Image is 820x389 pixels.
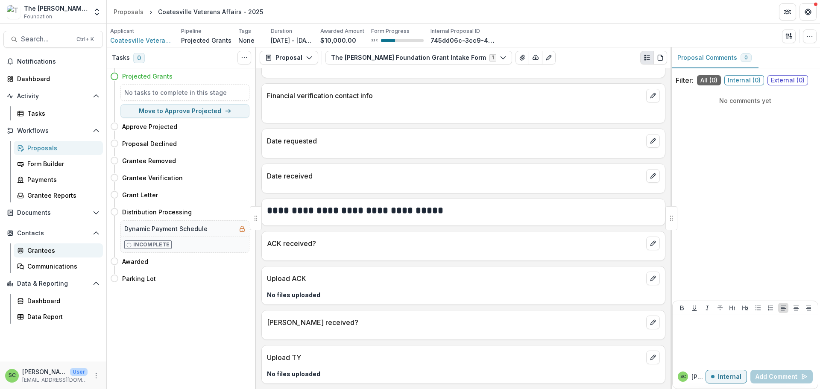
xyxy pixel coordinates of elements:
div: Sonia Cavalli [680,374,686,379]
button: edit [646,351,660,364]
button: Bullet List [753,303,763,313]
h4: Distribution Processing [122,208,192,216]
button: Partners [779,3,796,20]
button: Open Documents [3,206,103,219]
h4: Parking Lot [122,274,156,283]
button: Toggle View Cancelled Tasks [237,51,251,64]
button: The [PERSON_NAME] Foundation Grant Intake Form1 [325,51,512,64]
button: Align Right [803,303,814,313]
a: Payments [14,173,103,187]
button: PDF view [653,51,667,64]
button: Heading 2 [740,303,750,313]
span: Documents [17,209,89,216]
div: Payments [27,175,96,184]
h5: Dynamic Payment Schedule [124,224,208,233]
span: Internal ( 0 ) [724,75,764,85]
h4: Grantee Removed [122,156,176,165]
p: Internal Proposal ID [430,27,480,35]
div: Sonia Cavalli [9,373,16,378]
a: Grantees [14,243,103,257]
span: Search... [21,35,71,43]
p: No comments yet [676,96,815,105]
a: Data Report [14,310,103,324]
p: Date requested [267,136,643,146]
button: Open Contacts [3,226,103,240]
a: Coatesville Veterans Affairs [110,36,174,45]
button: edit [646,272,660,285]
div: Grantees [27,246,96,255]
button: Get Help [799,3,817,20]
button: Underline [689,303,700,313]
span: Workflows [17,127,89,135]
h5: No tasks to complete in this stage [124,88,246,97]
span: 0 [744,55,748,61]
span: Data & Reporting [17,280,89,287]
button: Search... [3,31,103,48]
span: Contacts [17,230,89,237]
p: Awarded Amount [320,27,364,35]
button: edit [646,89,660,102]
a: Proposals [14,141,103,155]
button: Edit as form [542,51,556,64]
p: Tags [238,27,251,35]
p: Applicant [110,27,134,35]
button: Strike [715,303,725,313]
a: Grantee Reports [14,188,103,202]
button: Notifications [3,55,103,68]
p: Financial verification contact info [267,91,643,101]
button: Internal [706,370,747,383]
p: Incomplete [133,241,170,249]
button: edit [646,237,660,250]
p: ACK received? [267,238,643,249]
button: Add Comment [750,370,813,383]
button: Align Left [778,303,788,313]
a: Form Builder [14,157,103,171]
button: edit [646,134,660,148]
div: Dashboard [27,296,96,305]
div: Communications [27,262,96,271]
span: 0 [133,53,145,63]
button: Move to Approve Projected [120,104,249,118]
div: Dashboard [17,74,96,83]
div: Ctrl + K [75,35,96,44]
p: [PERSON_NAME] [691,372,706,381]
button: More [91,371,101,381]
button: View Attached Files [515,51,529,64]
p: Pipeline [181,27,202,35]
span: External ( 0 ) [767,75,808,85]
button: Bold [677,303,687,313]
a: Tasks [14,106,103,120]
p: Upload ACK [267,273,643,284]
div: Proposals [114,7,143,16]
h4: Approve Projected [122,122,177,131]
button: Proposal [260,51,318,64]
p: Internal [718,373,741,380]
h3: Tasks [112,54,130,61]
button: Plaintext view [640,51,654,64]
button: Open entity switcher [91,3,103,20]
div: Data Report [27,312,96,321]
img: The Brunetti Foundation [7,5,20,19]
p: No files uploaded [267,290,660,299]
button: Proposal Comments [671,47,758,68]
span: Notifications [17,58,100,65]
p: Filter: [676,75,694,85]
p: Projected Grants [181,36,231,45]
h4: Proposal Declined [122,139,177,148]
div: Grantee Reports [27,191,96,200]
p: [DATE] - [DATE] [271,36,313,45]
p: User [70,368,88,376]
p: 745dd06c-3cc9-4da9-b08b-b81673e98db3 [430,36,495,45]
a: Dashboard [14,294,103,308]
p: None [238,36,255,45]
h4: Awarded [122,257,148,266]
h4: Projected Grants [122,72,173,81]
p: Form Progress [371,27,410,35]
button: Ordered List [765,303,776,313]
nav: breadcrumb [110,6,266,18]
button: Italicize [702,303,712,313]
p: Upload TY [267,352,643,363]
span: Foundation [24,13,52,20]
a: Dashboard [3,72,103,86]
p: [EMAIL_ADDRESS][DOMAIN_NAME] [22,376,88,384]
